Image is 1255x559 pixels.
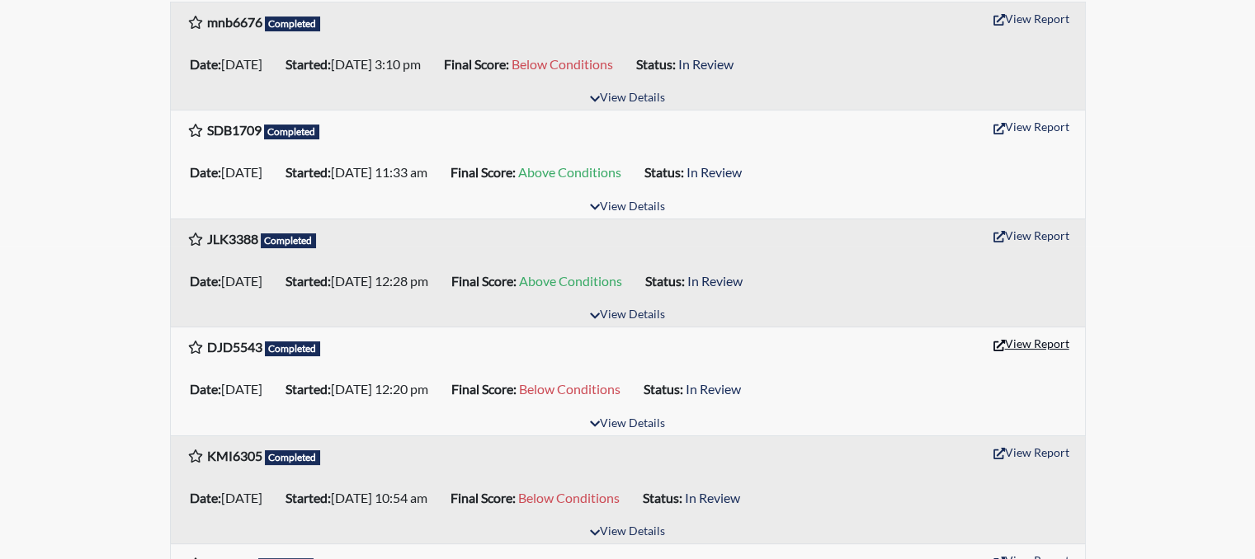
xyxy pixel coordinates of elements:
button: View Details [583,413,672,435]
span: Completed [265,16,321,31]
b: JLK3388 [207,231,258,247]
li: [DATE] 12:28 pm [279,268,445,294]
b: Status: [644,164,684,180]
li: [DATE] [183,376,279,402]
li: [DATE] [183,159,279,186]
span: Completed [265,341,321,356]
b: Started: [285,56,331,72]
button: View Report [986,114,1077,139]
button: View Report [986,223,1077,248]
b: Status: [636,56,676,72]
b: Date: [190,164,221,180]
li: [DATE] 3:10 pm [279,51,437,78]
span: Above Conditions [518,164,621,180]
b: Date: [190,490,221,505]
button: View Report [986,6,1077,31]
b: Started: [285,381,331,397]
b: Status: [644,381,683,397]
span: Completed [264,124,320,139]
b: Started: [285,490,331,505]
li: [DATE] 10:54 am [279,485,444,511]
li: [DATE] 12:20 pm [279,376,445,402]
b: Final Score: [444,56,509,72]
span: Below Conditions [518,490,620,505]
li: [DATE] [183,268,279,294]
button: View Details [583,521,672,543]
span: In Review [687,273,743,289]
span: Below Conditions [519,381,620,397]
b: Date: [190,273,221,289]
span: Completed [265,450,321,465]
span: Below Conditions [512,56,613,72]
li: [DATE] 11:33 am [279,159,444,186]
span: Above Conditions [519,273,622,289]
li: [DATE] [183,485,279,511]
b: mnb6676 [207,14,262,30]
span: In Review [686,381,741,397]
button: View Details [583,196,672,218]
button: View Report [986,331,1077,356]
b: Started: [285,164,331,180]
b: Status: [645,273,685,289]
b: Final Score: [451,273,517,289]
span: In Review [686,164,742,180]
b: Final Score: [451,164,516,180]
b: Status: [643,490,682,505]
li: [DATE] [183,51,279,78]
b: Date: [190,56,221,72]
b: KMI6305 [207,448,262,463]
b: Date: [190,381,221,397]
button: View Details [583,304,672,326]
b: SDB1709 [207,122,262,138]
b: Started: [285,273,331,289]
span: In Review [685,490,740,505]
b: Final Score: [451,381,517,397]
button: View Details [583,87,672,110]
span: Completed [261,233,317,248]
b: Final Score: [451,490,516,505]
span: In Review [678,56,734,72]
b: DJD5543 [207,339,262,355]
button: View Report [986,439,1077,465]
